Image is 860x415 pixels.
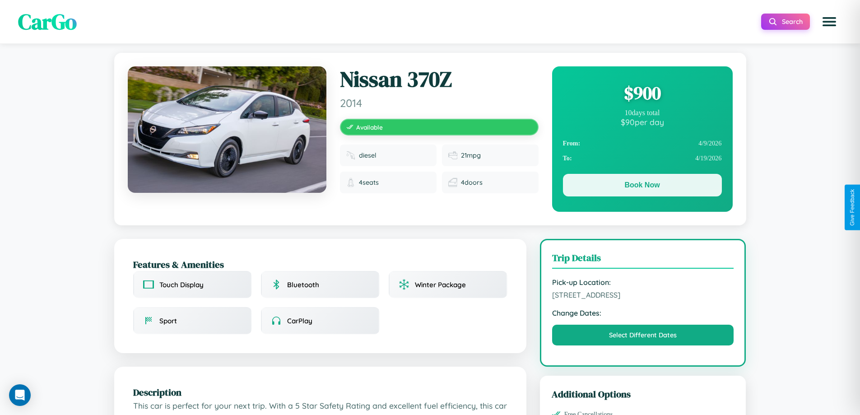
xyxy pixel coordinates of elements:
div: $ 90 per day [563,117,722,127]
strong: Pick-up Location: [552,278,734,287]
h1: Nissan 370Z [340,66,539,93]
span: CarGo [18,7,77,37]
div: 4 / 19 / 2026 [563,151,722,166]
span: 2014 [340,96,539,110]
div: Open Intercom Messenger [9,384,31,406]
h2: Description [133,386,507,399]
span: [STREET_ADDRESS] [552,290,734,299]
span: Bluetooth [287,280,319,289]
img: Doors [448,178,457,187]
img: Fuel type [346,151,355,160]
button: Select Different Dates [552,325,734,345]
span: 4 seats [359,178,379,187]
strong: To: [563,154,572,162]
img: Seats [346,178,355,187]
div: 10 days total [563,109,722,117]
span: Search [782,18,803,26]
span: Sport [159,317,177,325]
div: 4 / 9 / 2026 [563,136,722,151]
button: Open menu [817,9,842,34]
span: 21 mpg [461,151,481,159]
span: Available [356,123,383,131]
span: diesel [359,151,377,159]
img: Fuel efficiency [448,151,457,160]
span: Touch Display [159,280,204,289]
img: Nissan 370Z 2014 [128,66,326,193]
button: Book Now [563,174,722,196]
span: CarPlay [287,317,312,325]
strong: Change Dates: [552,308,734,317]
h3: Trip Details [552,251,734,269]
div: Give Feedback [849,189,855,226]
h2: Features & Amenities [133,258,507,271]
button: Search [761,14,810,30]
span: Winter Package [415,280,466,289]
div: $ 900 [563,81,722,105]
strong: From: [563,140,581,147]
h3: Additional Options [552,387,734,401]
span: 4 doors [461,178,483,187]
